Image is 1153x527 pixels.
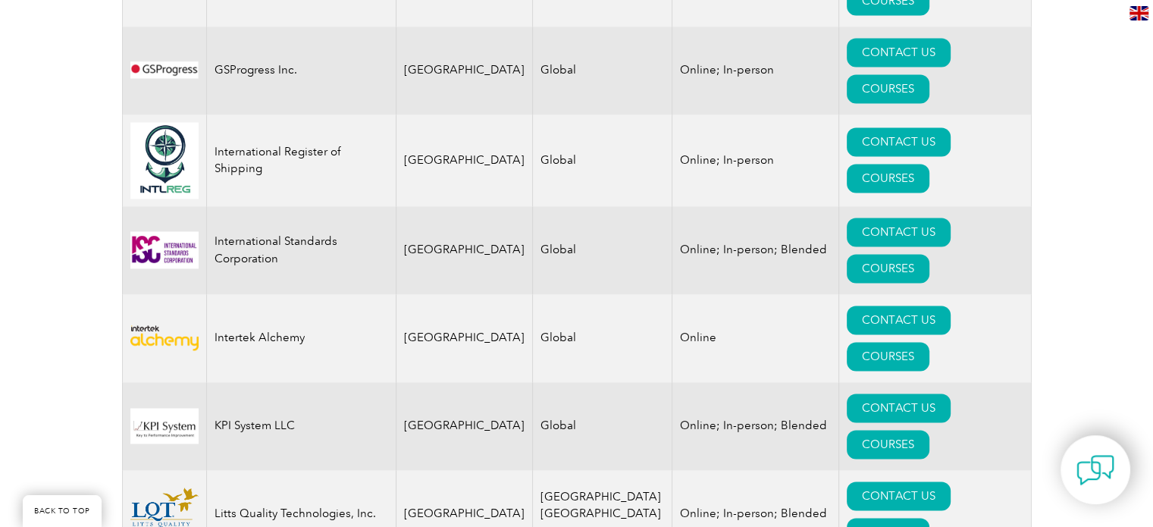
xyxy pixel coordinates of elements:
[847,218,951,246] a: CONTACT US
[672,27,838,114] td: Online; In-person
[130,231,199,268] img: 253a3505-9ff2-ec11-bb3d-002248d3b1f1-logo.jpg
[532,114,672,206] td: Global
[847,254,929,283] a: COURSES
[130,325,199,351] img: 703656d3-346f-eb11-a812-002248153038%20-logo.png
[847,38,951,67] a: CONTACT US
[847,164,929,193] a: COURSES
[206,206,396,294] td: International Standards Corporation
[847,482,951,510] a: CONTACT US
[672,114,838,206] td: Online; In-person
[130,408,199,444] img: 6333cecf-d94e-ef11-a316-000d3ad139cf-logo.jpg
[847,394,951,422] a: CONTACT US
[206,382,396,470] td: KPI System LLC
[847,306,951,334] a: CONTACT US
[130,52,199,89] img: e024547b-a6e0-e911-a812-000d3a795b83-logo.png
[672,382,838,470] td: Online; In-person; Blended
[847,342,929,371] a: COURSES
[847,127,951,156] a: CONTACT US
[672,294,838,382] td: Online
[396,27,532,114] td: [GEOGRAPHIC_DATA]
[532,382,672,470] td: Global
[1130,6,1148,20] img: en
[206,294,396,382] td: Intertek Alchemy
[396,382,532,470] td: [GEOGRAPHIC_DATA]
[532,294,672,382] td: Global
[396,114,532,206] td: [GEOGRAPHIC_DATA]
[396,294,532,382] td: [GEOGRAPHIC_DATA]
[23,495,102,527] a: BACK TO TOP
[847,430,929,459] a: COURSES
[532,27,672,114] td: Global
[130,122,199,199] img: ea2793ac-3439-ea11-a813-000d3a79722d-logo.jpg
[847,74,929,103] a: COURSES
[396,206,532,294] td: [GEOGRAPHIC_DATA]
[532,206,672,294] td: Global
[206,114,396,206] td: International Register of Shipping
[672,206,838,294] td: Online; In-person; Blended
[1076,451,1114,489] img: contact-chat.png
[206,27,396,114] td: GSProgress Inc.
